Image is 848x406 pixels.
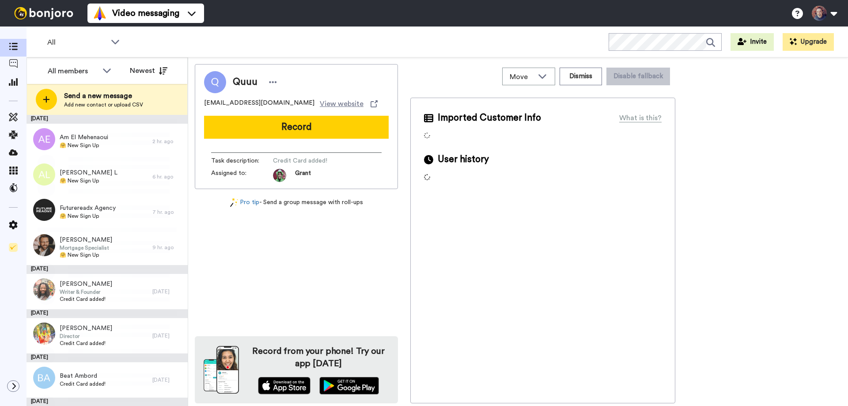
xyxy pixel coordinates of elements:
[204,71,226,93] img: Image of Quuu
[33,367,55,389] img: ba.png
[320,99,378,109] a: View website
[233,76,257,89] span: Quuu
[26,115,188,124] div: [DATE]
[123,62,174,80] button: Newest
[47,37,106,48] span: All
[152,138,183,145] div: 2 hr. ago
[93,6,107,20] img: vm-color.svg
[60,280,112,288] span: [PERSON_NAME]
[211,169,273,182] span: Assigned to:
[33,323,55,345] img: b349178a-c9db-4b90-a8f7-512204f227f4.jpg
[320,99,363,109] span: View website
[48,66,98,76] div: All members
[295,169,311,182] span: Grant
[112,7,179,19] span: Video messaging
[11,7,77,19] img: bj-logo-header-white.svg
[195,198,398,207] div: - Send a group message with roll-ups
[60,235,112,244] span: [PERSON_NAME]
[619,113,662,123] div: What is this?
[152,244,183,251] div: 9 hr. ago
[319,377,379,395] img: playstore
[60,333,112,340] span: Director
[60,177,117,184] span: 🤗 New Sign Up
[33,163,55,186] img: al.png
[60,380,106,387] span: Credit Card added!
[560,68,602,85] button: Dismiss
[33,128,55,150] img: ae.png
[152,376,183,383] div: [DATE]
[248,345,389,370] h4: Record from your phone! Try our app [DATE]
[9,243,18,252] img: Checklist.svg
[204,99,314,109] span: [EMAIL_ADDRESS][DOMAIN_NAME]
[60,212,116,220] span: 🤗 New Sign Up
[783,33,834,51] button: Upgrade
[152,209,183,216] div: 7 hr. ago
[60,372,106,380] span: Beat Ambord
[204,346,239,394] img: download
[64,101,143,108] span: Add new contact or upload CSV
[152,173,183,180] div: 6 hr. ago
[64,91,143,101] span: Send a new message
[273,169,286,182] img: 3183ab3e-59ed-45f6-af1c-10226f767056-1659068401.jpg
[60,168,117,177] span: [PERSON_NAME] L
[33,199,55,221] img: 410f9e37-bc16-4e91-93c7-e5d7c3eaade1.png
[230,198,259,207] a: Pro tip
[211,156,273,165] span: Task description :
[230,198,238,207] img: magic-wand.svg
[26,265,188,274] div: [DATE]
[152,288,183,295] div: [DATE]
[60,324,112,333] span: [PERSON_NAME]
[731,33,774,51] button: Invite
[60,244,112,251] span: Mortgage Specialist
[33,234,55,256] img: 5d08f24f-9762-4b3c-ae00-ff814f39e126.jpg
[60,133,108,142] span: Am El Mehenaoui
[204,116,389,139] button: Record
[33,278,55,300] img: b5ff1316-1835-4254-b4e9-c1ae48bf372f.jpg
[258,377,310,395] img: appstore
[60,288,112,296] span: Writer & Founder
[60,204,116,212] span: Futurereadx Agency
[60,251,112,258] span: 🤗 New Sign Up
[152,332,183,339] div: [DATE]
[60,296,112,303] span: Credit Card added!
[438,111,541,125] span: Imported Customer Info
[510,72,534,82] span: Move
[606,68,670,85] button: Disable fallback
[438,153,489,166] span: User history
[26,353,188,362] div: [DATE]
[273,156,357,165] span: Credit Card added!
[60,142,108,149] span: 🤗 New Sign Up
[26,309,188,318] div: [DATE]
[60,340,112,347] span: Credit Card added!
